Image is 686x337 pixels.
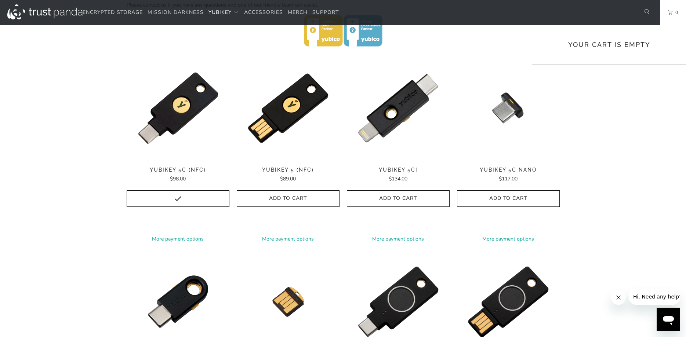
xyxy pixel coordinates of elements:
[208,4,239,21] summary: YubiKey
[237,235,340,243] a: More payment options
[244,195,332,202] span: Add to Cart
[83,9,143,16] span: Encrypted Storage
[127,167,229,183] a: YubiKey 5C (NFC) $98.00
[4,5,53,11] span: Hi. Need any help?
[347,235,450,243] a: More payment options
[208,9,232,16] span: YubiKey
[347,57,450,160] img: YubiKey 5Ci - Trust Panda
[465,195,552,202] span: Add to Cart
[83,4,339,21] nav: Translation missing: en.navigation.header.main_nav
[127,167,229,173] span: YubiKey 5C (NFC)
[148,9,204,16] span: Mission Darkness
[672,8,678,17] span: 0
[170,175,186,182] span: $98.00
[499,175,518,182] span: $117.00
[347,167,450,173] span: YubiKey 5Ci
[629,289,680,305] iframe: Message from company
[457,190,560,207] button: Add to Cart
[312,4,339,21] a: Support
[312,9,339,16] span: Support
[280,175,296,182] span: $89.00
[148,4,204,21] a: Mission Darkness
[237,57,340,160] a: YubiKey 5 (NFC) - Trust Panda YubiKey 5 (NFC) - Trust Panda
[127,235,229,243] a: More payment options
[457,235,560,243] a: More payment options
[83,4,143,21] a: Encrypted Storage
[457,57,560,160] a: YubiKey 5C Nano - Trust Panda YubiKey 5C Nano - Trust Panda
[389,175,407,182] span: $134.00
[244,4,283,21] a: Accessories
[244,9,283,16] span: Accessories
[347,57,450,160] a: YubiKey 5Ci - Trust Panda YubiKey 5Ci - Trust Panda
[237,167,340,183] a: YubiKey 5 (NFC) $89.00
[457,167,560,173] span: YubiKey 5C Nano
[127,57,229,160] img: YubiKey 5C (NFC) - Trust Panda
[657,308,680,331] iframe: Button to launch messaging window
[532,25,686,59] p: Your Cart is Empty
[288,4,308,21] a: Merch
[355,195,442,202] span: Add to Cart
[237,57,340,160] img: YubiKey 5 (NFC) - Trust Panda
[347,167,450,183] a: YubiKey 5Ci $134.00
[457,57,560,160] img: YubiKey 5C Nano - Trust Panda
[288,9,308,16] span: Merch
[127,57,229,160] a: YubiKey 5C (NFC) - Trust Panda YubiKey 5C (NFC) - Trust Panda
[237,190,340,207] button: Add to Cart
[611,290,626,305] iframe: Close message
[7,4,83,19] img: Trust Panda Australia
[457,167,560,183] a: YubiKey 5C Nano $117.00
[347,190,450,207] button: Add to Cart
[237,167,340,173] span: YubiKey 5 (NFC)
